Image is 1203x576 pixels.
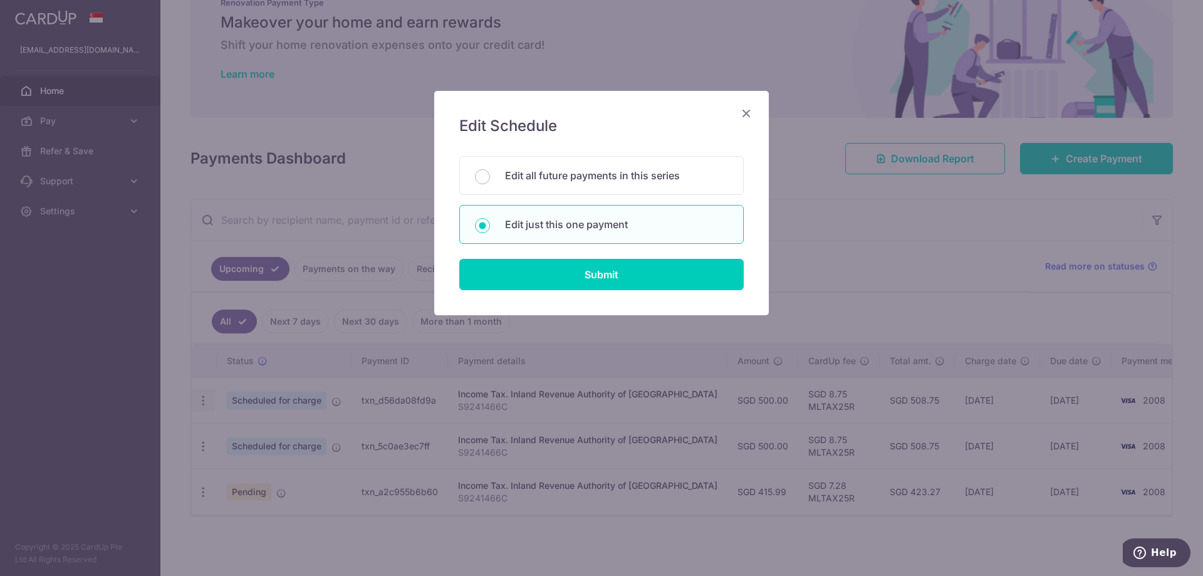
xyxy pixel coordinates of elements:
iframe: Opens a widget where you can find more information [1123,538,1190,570]
h5: Edit Schedule [459,116,744,136]
p: Edit all future payments in this series [505,168,728,183]
p: Edit just this one payment [505,217,728,232]
button: Close [739,106,754,121]
input: Submit [459,259,744,290]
